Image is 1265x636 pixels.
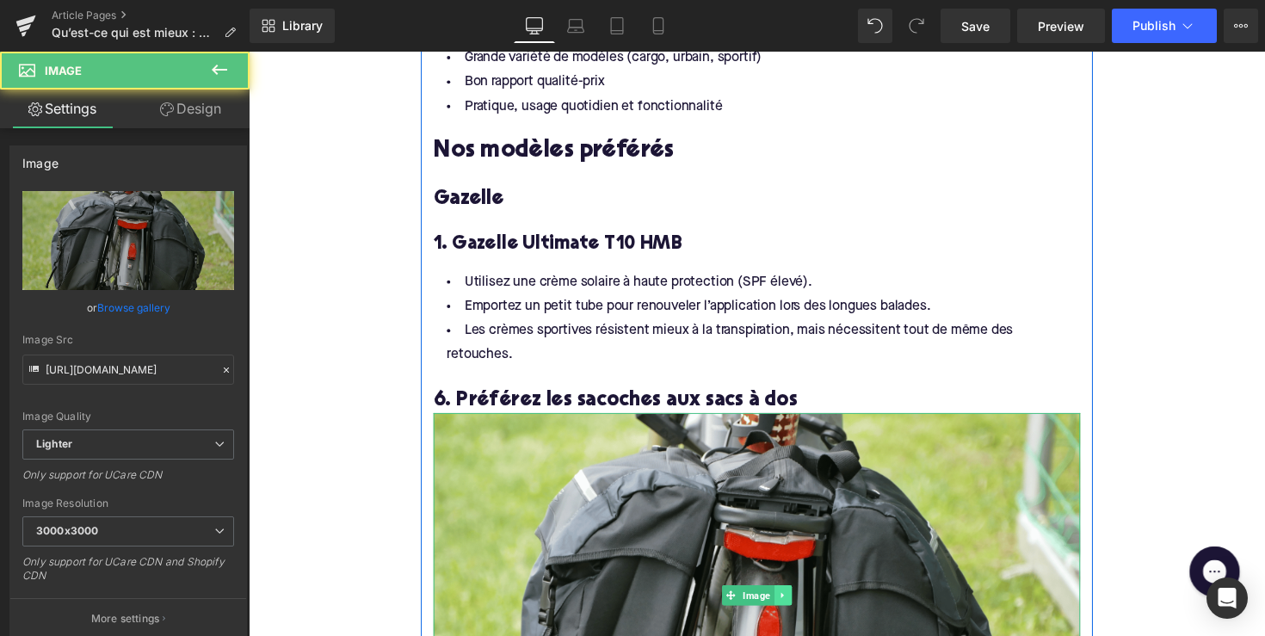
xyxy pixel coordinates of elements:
h4: 1. Gazelle Ultimate T10 HMB [189,185,852,210]
h3: 6. Préférez les sacoches aux sacs à dos [189,344,852,371]
a: Design [128,90,253,128]
div: Image Resolution [22,497,234,509]
div: Image Src [22,334,234,346]
div: Image Quality [22,411,234,423]
span: Save [961,17,990,35]
a: Browse gallery [97,293,170,323]
li: Pratique, usage quotidien et fonctionnalité [189,44,852,69]
h3: Gazelle [189,138,852,164]
div: Only support for UCare CDN and Shopify CDN [22,555,234,594]
li: Bon rapport qualité-prix [189,19,852,44]
a: Mobile [638,9,679,43]
a: Article Pages [52,9,250,22]
h2: Nos modèles préférés [189,90,852,116]
span: Image [503,546,538,567]
b: 3000x3000 [36,524,98,537]
li: Utilisez une crème solaire à haute protection (SPF élevé). [189,224,852,249]
button: More [1224,9,1258,43]
button: Redo [899,9,934,43]
li: Emportez un petit tube pour renouveler l’application lors des longues balades. [189,249,852,274]
div: Open Intercom Messenger [1206,577,1248,619]
span: Image [45,64,82,77]
div: Image [22,146,59,170]
li: Les crèmes sportives résistent mieux à la transpiration, mais nécessitent tout de même des retouc... [189,274,852,324]
span: Qu’est-ce qui est mieux : Gazelle ou Batavus ? [52,26,217,40]
b: Lighter [36,437,72,450]
span: Preview [1038,17,1084,35]
span: Library [282,18,323,34]
p: More settings [91,611,160,627]
span: Publish [1132,19,1176,33]
a: Desktop [514,9,555,43]
a: Tablet [596,9,638,43]
button: Undo [858,9,892,43]
input: Link [22,355,234,385]
a: Preview [1017,9,1105,43]
a: Laptop [555,9,596,43]
iframe: Gorgias live chat messenger [955,501,1024,565]
div: Only support for UCare CDN [22,468,234,493]
div: or [22,299,234,317]
button: Publish [1112,9,1217,43]
a: New Library [250,9,335,43]
a: Expand / Collapse [539,546,557,567]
